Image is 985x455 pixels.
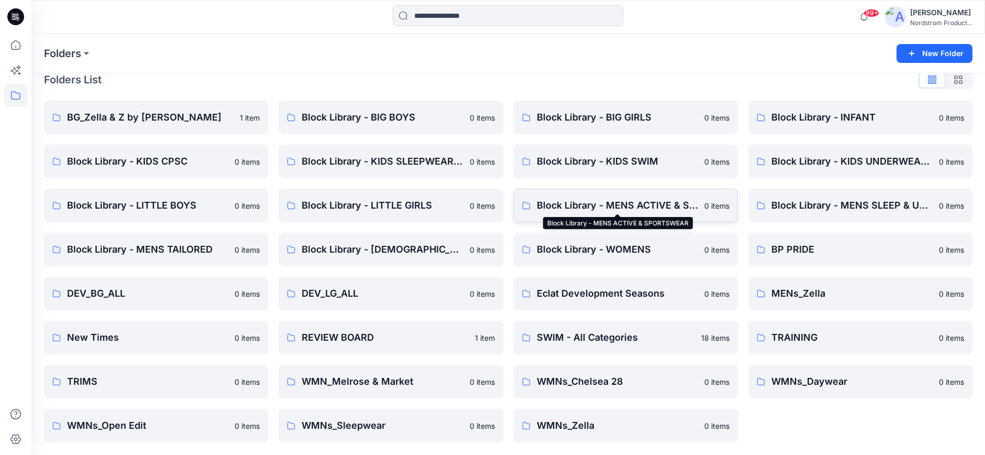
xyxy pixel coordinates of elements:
a: DEV_BG_ALL0 items [44,277,268,310]
p: 0 items [235,376,260,387]
p: 0 items [235,288,260,299]
p: Eclat Development Seasons [537,286,698,301]
button: New Folder [897,44,972,63]
p: Block Library - LITTLE BOYS [67,198,228,213]
a: TRIMS0 items [44,365,268,398]
p: 0 items [470,200,495,211]
p: 0 items [235,156,260,167]
p: 1 item [475,332,495,343]
p: WMNs_Open Edit [67,418,228,433]
a: Block Library - KIDS SLEEPWEAR ALL SIZES0 items [279,145,503,178]
span: 99+ [864,9,879,17]
p: TRAINING [771,330,933,345]
p: 0 items [235,420,260,431]
p: 0 items [235,244,260,255]
a: MENs_Zella0 items [748,277,972,310]
div: [PERSON_NAME] [910,6,972,19]
a: BP PRIDE0 items [748,233,972,266]
p: Block Library - KIDS SWIM [537,154,698,169]
p: SWIM - All Categories [537,330,695,345]
p: Block Library - MENS TAILORED [67,242,228,257]
p: BP PRIDE [771,242,933,257]
p: REVIEW BOARD [302,330,468,345]
p: 0 items [704,288,729,299]
p: 0 items [939,112,964,123]
p: Block Library - KIDS SLEEPWEAR ALL SIZES [302,154,463,169]
p: 0 items [235,332,260,343]
a: BG_Zella & Z by [PERSON_NAME]1 item [44,101,268,134]
p: 0 items [939,288,964,299]
a: Block Library - KIDS UNDERWEAR ALL SIZES0 items [748,145,972,178]
a: Block Library - KIDS SWIM0 items [514,145,738,178]
p: Block Library - KIDS UNDERWEAR ALL SIZES [771,154,933,169]
p: Block Library - MENS ACTIVE & SPORTSWEAR [537,198,698,213]
p: 0 items [704,156,729,167]
a: Folders [44,46,81,61]
p: Block Library - KIDS CPSC [67,154,228,169]
a: Block Library - LITTLE BOYS0 items [44,189,268,222]
p: 0 items [939,376,964,387]
p: WMNs_Zella [537,418,698,433]
p: DEV_LG_ALL [302,286,463,301]
a: WMN_Melrose & Market0 items [279,365,503,398]
p: 0 items [939,244,964,255]
p: 1 item [240,112,260,123]
a: Block Library - MENS ACTIVE & SPORTSWEAR0 items [514,189,738,222]
p: 0 items [704,376,729,387]
p: 0 items [939,332,964,343]
p: MENs_Zella [771,286,933,301]
a: Block Library - BIG BOYS0 items [279,101,503,134]
p: 0 items [704,200,729,211]
a: SWIM - All Categories18 items [514,321,738,354]
p: Block Library - LITTLE GIRLS [302,198,463,213]
p: WMNs_Sleepwear [302,418,463,433]
p: 0 items [470,288,495,299]
a: Block Library - WOMENS0 items [514,233,738,266]
a: Block Library - MENS SLEEP & UNDERWEAR0 items [748,189,972,222]
p: 0 items [704,244,729,255]
p: 0 items [470,420,495,431]
p: 18 items [701,332,729,343]
p: 0 items [704,112,729,123]
a: WMNs_Open Edit0 items [44,409,268,442]
p: WMN_Melrose & Market [302,374,463,389]
p: Folders List [44,72,102,88]
p: Block Library - BIG BOYS [302,110,463,125]
p: 0 items [235,200,260,211]
p: 0 items [470,244,495,255]
a: Block Library - [DEMOGRAPHIC_DATA] MENS - MISSY0 items [279,233,503,266]
a: Block Library - LITTLE GIRLS0 items [279,189,503,222]
p: BG_Zella & Z by [PERSON_NAME] [67,110,234,125]
p: New Times [67,330,228,345]
a: Block Library - MENS TAILORED0 items [44,233,268,266]
a: DEV_LG_ALL0 items [279,277,503,310]
a: Eclat Development Seasons0 items [514,277,738,310]
a: TRAINING0 items [748,321,972,354]
p: Block Library - MENS SLEEP & UNDERWEAR [771,198,933,213]
a: Block Library - KIDS CPSC0 items [44,145,268,178]
p: Block Library - INFANT [771,110,933,125]
p: 0 items [939,200,964,211]
p: 0 items [470,376,495,387]
p: 0 items [704,420,729,431]
p: Block Library - BIG GIRLS [537,110,698,125]
a: New Times0 items [44,321,268,354]
p: Block Library - WOMENS [537,242,698,257]
p: WMNs_Chelsea 28 [537,374,698,389]
p: WMNs_Daywear [771,374,933,389]
p: 0 items [470,112,495,123]
p: DEV_BG_ALL [67,286,228,301]
p: 0 items [470,156,495,167]
div: Nordstrom Product... [910,19,972,27]
p: TRIMS [67,374,228,389]
p: 0 items [939,156,964,167]
a: WMNs_Zella0 items [514,409,738,442]
a: WMNs_Sleepwear0 items [279,409,503,442]
a: WMNs_Chelsea 280 items [514,365,738,398]
p: Block Library - [DEMOGRAPHIC_DATA] MENS - MISSY [302,242,463,257]
a: Block Library - INFANT0 items [748,101,972,134]
a: Block Library - BIG GIRLS0 items [514,101,738,134]
img: avatar [885,6,906,27]
a: REVIEW BOARD1 item [279,321,503,354]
